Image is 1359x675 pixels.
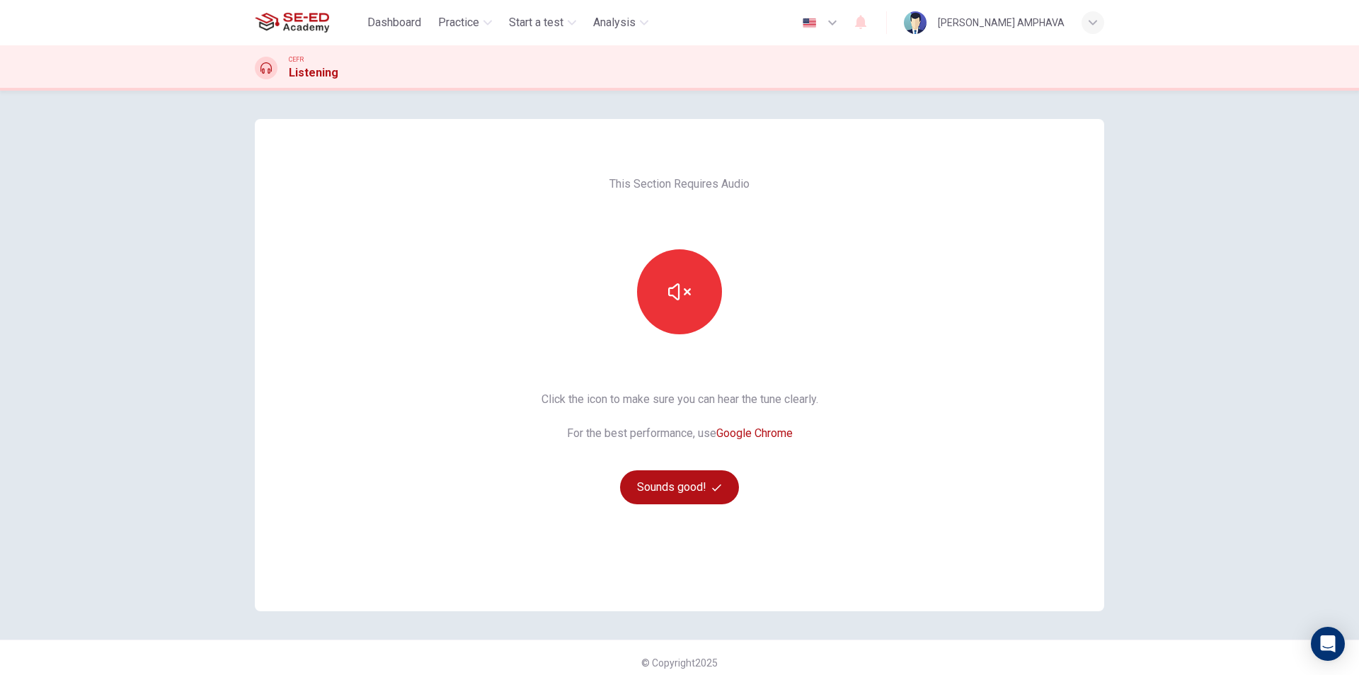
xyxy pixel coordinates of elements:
[255,8,362,37] a: SE-ED Academy logo
[362,10,427,35] button: Dashboard
[289,64,338,81] h1: Listening
[620,470,739,504] button: Sounds good!
[641,657,718,669] span: © Copyright 2025
[593,14,636,31] span: Analysis
[587,10,654,35] button: Analysis
[509,14,563,31] span: Start a test
[367,14,421,31] span: Dashboard
[432,10,498,35] button: Practice
[1311,627,1345,661] div: Open Intercom Messenger
[503,10,582,35] button: Start a test
[609,176,750,193] span: This Section Requires Audio
[255,8,329,37] img: SE-ED Academy logo
[438,14,479,31] span: Practice
[938,14,1065,31] div: [PERSON_NAME] AMPHAVA
[801,18,818,28] img: en
[716,426,793,440] a: Google Chrome
[541,391,818,408] span: Click the icon to make sure you can hear the tune clearly.
[289,55,304,64] span: CEFR
[541,425,818,442] span: For the best performance, use
[904,11,927,34] img: Profile picture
